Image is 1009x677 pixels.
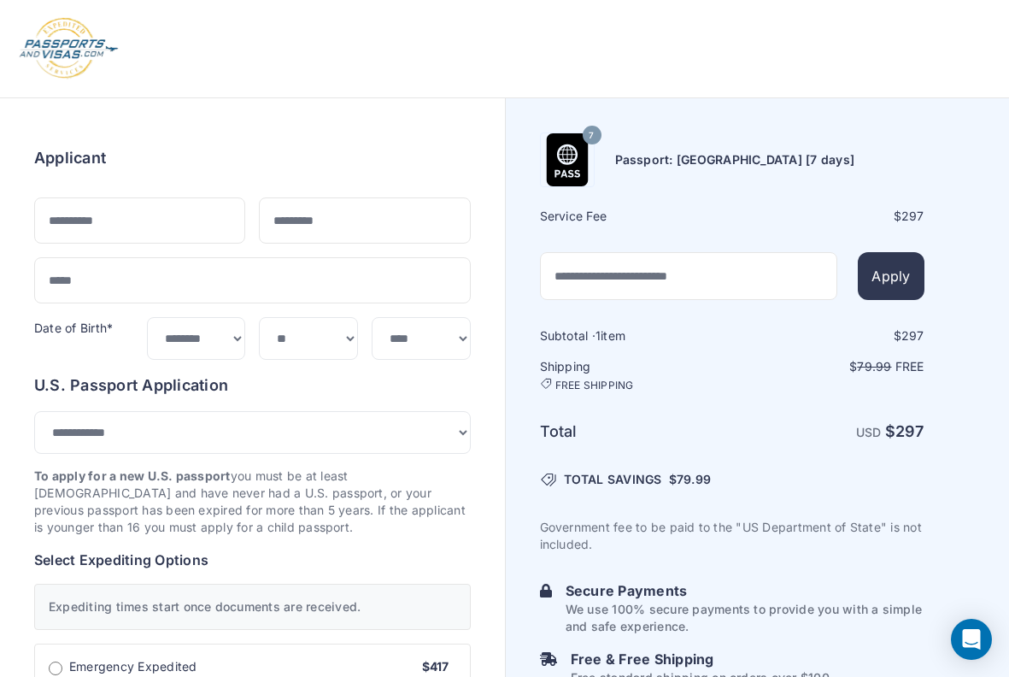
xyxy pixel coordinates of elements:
p: We use 100% secure payments to provide you with a simple and safe experience. [566,601,924,635]
h6: Shipping [540,358,730,392]
p: Government fee to be paid to the "US Department of State" is not included. [540,519,924,553]
h6: Secure Payments [566,580,924,601]
h6: Passport: [GEOGRAPHIC_DATA] [7 days] [615,151,855,168]
span: Free [895,359,924,374]
span: Emergency Expedited [69,658,197,675]
span: $417 [422,659,449,674]
div: Expediting times start once documents are received. [34,584,471,630]
span: $ [669,471,711,488]
span: FREE SHIPPING [555,379,634,392]
div: $ [734,208,924,225]
span: USD [856,425,882,439]
p: you must be at least [DEMOGRAPHIC_DATA] and have never had a U.S. passport, or your previous pass... [34,468,471,536]
img: Logo [18,17,120,80]
span: 79.99 [857,359,891,374]
strong: To apply for a new U.S. passport [34,468,231,483]
span: 297 [901,328,924,343]
h6: Applicant [34,146,106,170]
p: $ [734,358,924,375]
h6: Service Fee [540,208,730,225]
h6: Subtotal · item [540,327,730,344]
h6: Select Expediting Options [34,550,471,570]
span: 297 [901,209,924,223]
span: 297 [895,422,924,440]
img: Product Name [541,133,594,186]
span: 1 [595,328,601,343]
h6: Free & Free Shipping [571,649,833,669]
div: Open Intercom Messenger [951,619,992,660]
h6: Total [540,420,730,444]
strong: $ [885,422,924,440]
span: 7 [589,125,594,147]
span: 79.99 [677,472,711,486]
div: $ [734,327,924,344]
span: TOTAL SAVINGS [564,471,662,488]
label: Date of Birth* [34,321,113,335]
h6: U.S. Passport Application [34,374,471,397]
button: Apply [858,252,924,300]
